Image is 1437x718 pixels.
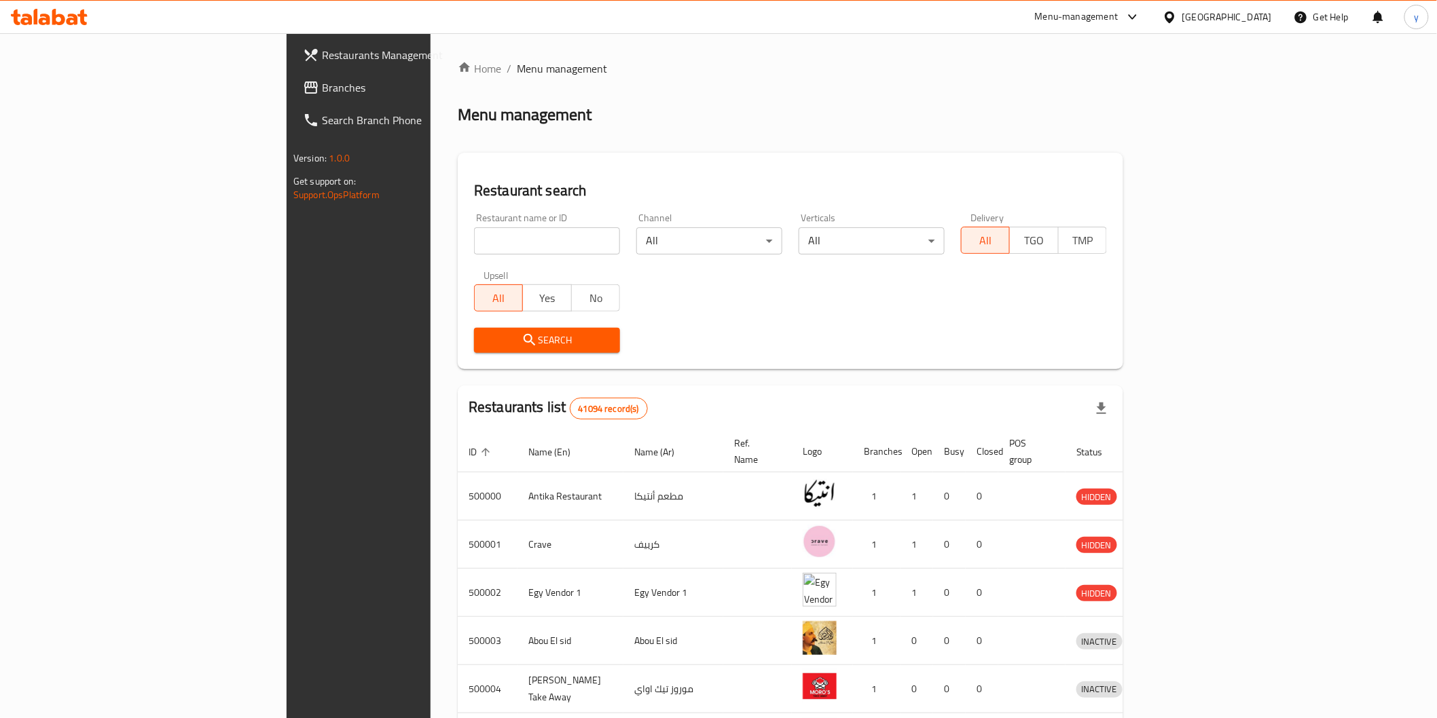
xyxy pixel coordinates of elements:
img: Antika Restaurant [803,476,837,510]
span: Search [485,332,609,349]
span: All [967,231,1004,250]
span: HIDDEN [1076,586,1117,601]
th: Busy [933,431,966,472]
div: INACTIVE [1076,681,1123,698]
label: Delivery [970,213,1004,223]
span: Ref. Name [734,435,776,468]
img: Egy Vendor 1 [803,573,837,607]
span: HIDDEN [1076,489,1117,505]
span: All [480,288,517,308]
td: 1 [853,665,901,713]
span: Restaurants Management [322,47,515,63]
td: Crave [517,521,623,569]
button: Yes [522,284,571,311]
h2: Restaurant search [474,181,1107,201]
div: HIDDEN [1076,489,1117,505]
td: 0 [966,665,998,713]
td: 0 [901,617,933,665]
span: TMP [1064,231,1102,250]
div: [GEOGRAPHIC_DATA] [1182,10,1272,24]
a: Support.OpsPlatform [293,186,380,204]
span: Menu management [517,60,607,77]
td: 0 [933,617,966,665]
div: HIDDEN [1076,537,1117,553]
td: Egy Vendor 1 [623,569,723,617]
td: 1 [853,569,901,617]
td: مطعم أنتيكا [623,472,723,521]
img: Moro's Take Away [803,669,837,703]
button: All [961,227,1010,254]
span: ID [469,444,494,460]
th: Open [901,431,933,472]
span: No [577,288,615,308]
td: 1 [853,472,901,521]
td: 0 [966,472,998,521]
span: POS group [1009,435,1049,468]
a: Search Branch Phone [292,104,526,136]
span: Branches [322,79,515,96]
span: Name (Ar) [634,444,692,460]
img: Crave [803,525,837,559]
span: HIDDEN [1076,537,1117,553]
th: Branches [853,431,901,472]
td: [PERSON_NAME] Take Away [517,665,623,713]
td: موروز تيك اواي [623,665,723,713]
button: TGO [1009,227,1058,254]
td: Egy Vendor 1 [517,569,623,617]
span: y [1414,10,1419,24]
td: كرييف [623,521,723,569]
span: Version: [293,149,327,167]
div: Menu-management [1035,9,1118,25]
td: 1 [853,521,901,569]
img: Abou El sid [803,621,837,655]
span: 41094 record(s) [570,402,647,415]
span: Name (En) [528,444,588,460]
nav: breadcrumb [458,60,1123,77]
a: Branches [292,71,526,104]
td: 1 [901,472,933,521]
td: 0 [966,617,998,665]
span: TGO [1015,231,1053,250]
span: 1.0.0 [329,149,350,167]
div: Total records count [570,398,648,419]
span: Search Branch Phone [322,112,515,128]
td: 1 [853,617,901,665]
span: INACTIVE [1076,634,1123,649]
th: Closed [966,431,998,472]
a: Restaurants Management [292,39,526,71]
td: 0 [933,472,966,521]
span: Get support on: [293,172,356,190]
label: Upsell [484,271,509,280]
td: 0 [933,521,966,569]
td: 0 [966,569,998,617]
td: 0 [933,665,966,713]
td: 1 [901,569,933,617]
td: Antika Restaurant [517,472,623,521]
button: No [571,284,620,311]
div: All [799,227,945,254]
div: HIDDEN [1076,585,1117,601]
td: 1 [901,521,933,569]
button: Search [474,328,620,353]
div: Export file [1085,392,1118,425]
span: Yes [528,288,566,308]
button: All [474,284,523,311]
h2: Restaurants list [469,397,648,419]
td: 0 [933,569,966,617]
td: Abou El sid [623,617,723,665]
input: Search for restaurant name or ID.. [474,227,620,254]
span: Status [1076,444,1121,460]
span: INACTIVE [1076,681,1123,697]
td: 0 [901,665,933,713]
button: TMP [1058,227,1107,254]
div: All [636,227,782,254]
th: Logo [792,431,853,472]
td: 0 [966,521,998,569]
td: Abou El sid [517,617,623,665]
